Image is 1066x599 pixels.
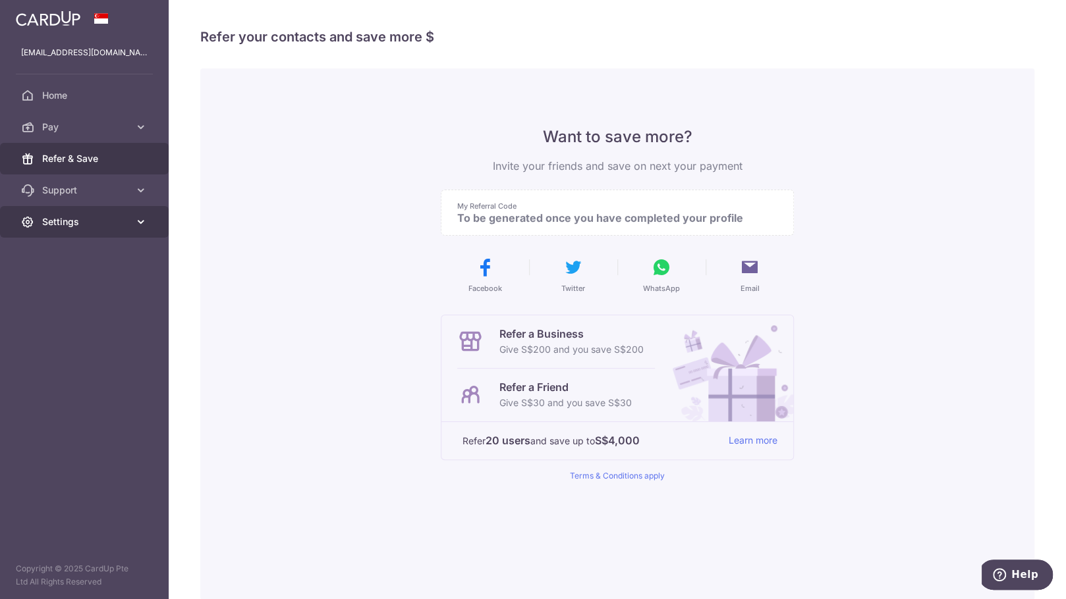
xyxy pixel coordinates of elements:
[499,379,632,395] p: Refer a Friend
[499,342,644,357] p: Give S$200 and you save S$200
[499,326,644,342] p: Refer a Business
[21,46,148,59] p: [EMAIL_ADDRESS][DOMAIN_NAME]
[30,9,57,21] span: Help
[534,257,612,294] button: Twitter
[16,11,80,26] img: CardUp
[463,432,718,449] p: Refer and save up to
[441,126,794,147] p: Want to save more?
[457,211,767,224] p: To be generated once you have completed your profile
[570,471,665,481] a: Terms & Conditions apply
[42,215,129,228] span: Settings
[200,26,1034,47] h4: Refer your contacts and save more $
[446,257,524,294] button: Facebook
[711,257,789,294] button: Email
[982,560,1053,592] iframe: Opens a widget where you can find more information
[457,201,767,211] p: My Referral Code
[741,283,760,294] span: Email
[595,432,640,448] strong: S$4,000
[42,120,129,134] span: Pay
[441,158,794,174] p: Invite your friends and save on next your payment
[729,432,777,449] a: Learn more
[42,184,129,197] span: Support
[486,432,530,448] strong: 20 users
[643,283,680,294] span: WhatsApp
[660,315,793,421] img: Refer
[42,89,129,102] span: Home
[468,283,502,294] span: Facebook
[42,152,129,165] span: Refer & Save
[561,283,585,294] span: Twitter
[623,257,700,294] button: WhatsApp
[499,395,632,411] p: Give S$30 and you save S$30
